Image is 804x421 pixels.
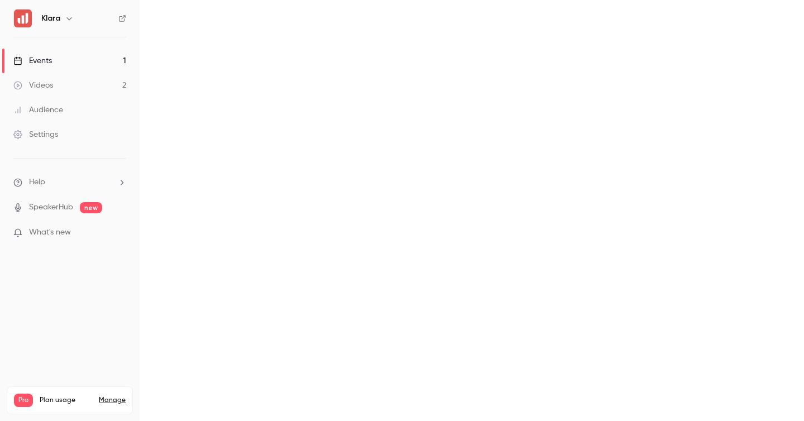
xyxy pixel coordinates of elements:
img: Klara [14,9,32,27]
div: Settings [13,129,58,140]
span: Help [29,176,45,188]
span: Pro [14,394,33,407]
span: Plan usage [40,396,92,405]
li: help-dropdown-opener [13,176,126,188]
div: Events [13,55,52,66]
div: Audience [13,104,63,116]
div: Videos [13,80,53,91]
h6: Klara [41,13,60,24]
a: Manage [99,396,126,405]
a: SpeakerHub [29,202,73,213]
span: What's new [29,227,71,238]
span: new [80,202,102,213]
